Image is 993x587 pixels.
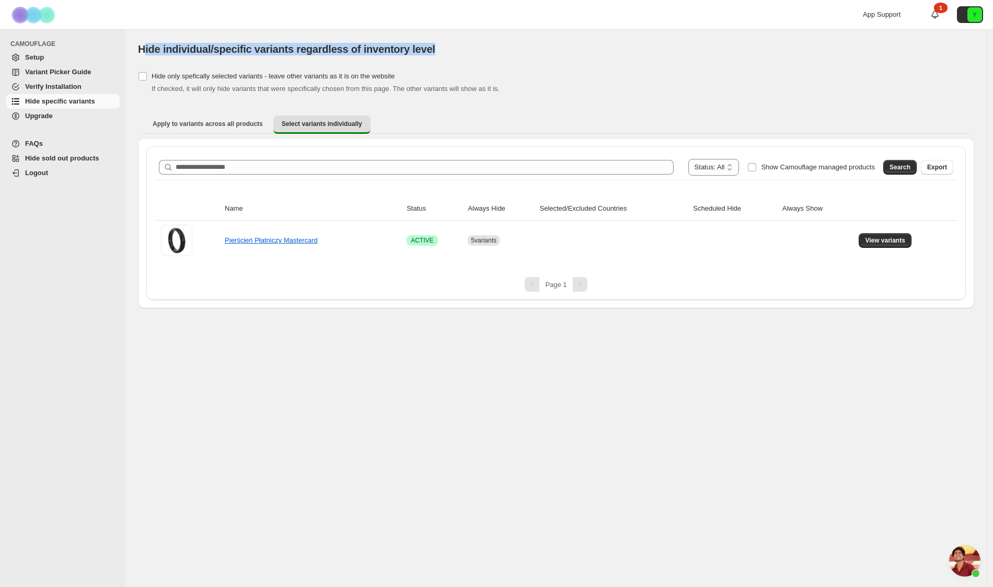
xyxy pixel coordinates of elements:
[890,163,910,171] span: Search
[222,197,403,221] th: Name
[779,197,856,221] th: Always Show
[545,281,567,289] span: Page 1
[138,43,435,55] span: Hide individual/specific variants regardless of inventory level
[273,116,371,134] button: Select variants individually
[761,163,875,171] span: Show Camouflage managed products
[144,116,271,132] button: Apply to variants across all products
[6,94,120,109] a: Hide specific variants
[25,83,82,90] span: Verify Installation
[957,6,983,23] button: Avatar with initials Y
[25,112,53,120] span: Upgrade
[690,197,779,221] th: Scheduled Hide
[6,65,120,79] a: Variant Picker Guide
[6,166,120,180] a: Logout
[25,53,44,61] span: Setup
[138,138,974,308] div: Select variants individually
[863,10,900,18] span: App Support
[973,11,977,18] text: Y
[859,233,911,248] button: View variants
[927,163,947,171] span: Export
[471,237,496,244] span: 5 variants
[25,154,99,162] span: Hide sold out products
[967,7,982,22] span: Avatar with initials Y
[934,3,948,13] div: 1
[6,136,120,151] a: FAQs
[225,236,318,244] a: Pierścień Płatniczy Mastercard
[8,1,61,29] img: Camouflage
[10,40,120,48] span: CAMOUFLAGE
[155,277,957,292] nav: Pagination
[25,97,95,105] span: Hide specific variants
[25,68,91,76] span: Variant Picker Guide
[152,85,500,93] span: If checked, it will only hide variants that were specifically chosen from this page. The other va...
[282,120,362,128] span: Select variants individually
[6,151,120,166] a: Hide sold out products
[536,197,690,221] th: Selected/Excluded Countries
[152,72,395,80] span: Hide only spefically selected variants - leave other variants as it is on the website
[153,120,263,128] span: Apply to variants across all products
[161,225,192,256] img: Pierścień Płatniczy Mastercard
[921,160,953,175] button: Export
[865,236,905,245] span: View variants
[6,50,120,65] a: Setup
[6,109,120,123] a: Upgrade
[930,9,940,20] a: 1
[465,197,536,221] th: Always Hide
[25,140,43,147] span: FAQs
[883,160,917,175] button: Search
[949,545,980,577] div: Open chat
[403,197,465,221] th: Status
[6,79,120,94] a: Verify Installation
[411,236,433,245] span: ACTIVE
[25,169,48,177] span: Logout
